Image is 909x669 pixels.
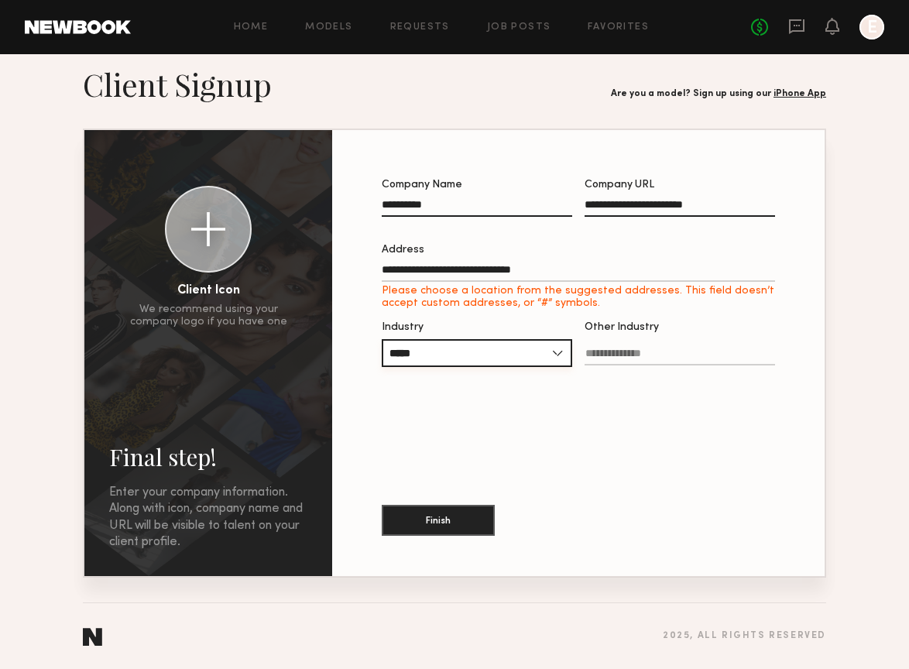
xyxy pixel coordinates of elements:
[382,322,572,333] div: Industry
[382,199,572,217] input: Company Name
[588,22,649,33] a: Favorites
[585,180,775,190] div: Company URL
[585,199,775,217] input: Company URL
[382,285,775,310] div: Please choose a location from the suggested addresses. This field doesn’t accept custom addresses...
[382,505,495,536] button: Finish
[487,22,551,33] a: Job Posts
[585,322,775,333] div: Other Industry
[611,89,826,99] div: Are you a model? Sign up using our
[859,15,884,39] a: E
[177,285,240,297] div: Client Icon
[130,304,287,328] div: We recommend using your company logo if you have one
[390,22,450,33] a: Requests
[382,264,775,282] input: AddressPlease choose a location from the suggested addresses. This field doesn’t accept custom ad...
[83,65,272,104] h1: Client Signup
[109,441,307,472] h2: Final step!
[663,631,826,641] div: 2025 , all rights reserved
[234,22,269,33] a: Home
[382,180,572,190] div: Company Name
[774,89,826,98] a: iPhone App
[305,22,352,33] a: Models
[109,485,307,551] div: Enter your company information. Along with icon, company name and URL will be visible to talent o...
[382,245,775,256] div: Address
[585,348,775,365] input: Other Industry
